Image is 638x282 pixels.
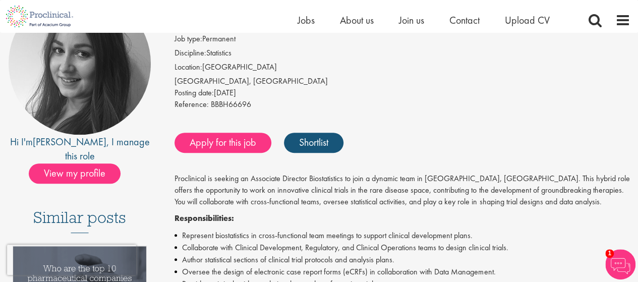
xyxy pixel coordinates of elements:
label: Job type: [175,33,202,45]
a: Jobs [298,14,315,27]
a: Shortlist [284,133,343,153]
p: Proclinical is seeking an Associate Director Biostatistics to join a dynamic team in [GEOGRAPHIC_... [175,173,630,208]
a: Join us [399,14,424,27]
li: Permanent [175,33,630,47]
label: Location: [175,62,202,73]
div: Hi I'm , I manage this role [8,135,152,163]
a: Upload CV [505,14,550,27]
li: Collaborate with Clinical Development, Regulatory, and Clinical Operations teams to design clinic... [175,242,630,254]
li: Oversee the design of electronic case report forms (eCRFs) in collaboration with Data Management. [175,266,630,278]
div: [GEOGRAPHIC_DATA], [GEOGRAPHIC_DATA] [175,76,630,87]
a: View my profile [29,165,131,179]
span: 1 [605,249,614,258]
h3: Similar posts [33,209,126,233]
div: [DATE] [175,87,630,99]
strong: Responsibilities: [175,213,234,223]
img: Chatbot [605,249,635,279]
span: View my profile [29,163,121,184]
label: Discipline: [175,47,206,59]
iframe: reCAPTCHA [7,245,136,275]
li: [GEOGRAPHIC_DATA] [175,62,630,76]
label: Reference: [175,99,209,110]
a: [PERSON_NAME] [33,135,106,148]
a: Contact [449,14,480,27]
a: Apply for this job [175,133,271,153]
span: Posting date: [175,87,214,98]
span: BBBH66696 [211,99,251,109]
li: Author statistical sections of clinical trial protocols and analysis plans. [175,254,630,266]
li: Statistics [175,47,630,62]
li: Represent biostatistics in cross-functional team meetings to support clinical development plans. [175,230,630,242]
a: About us [340,14,374,27]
